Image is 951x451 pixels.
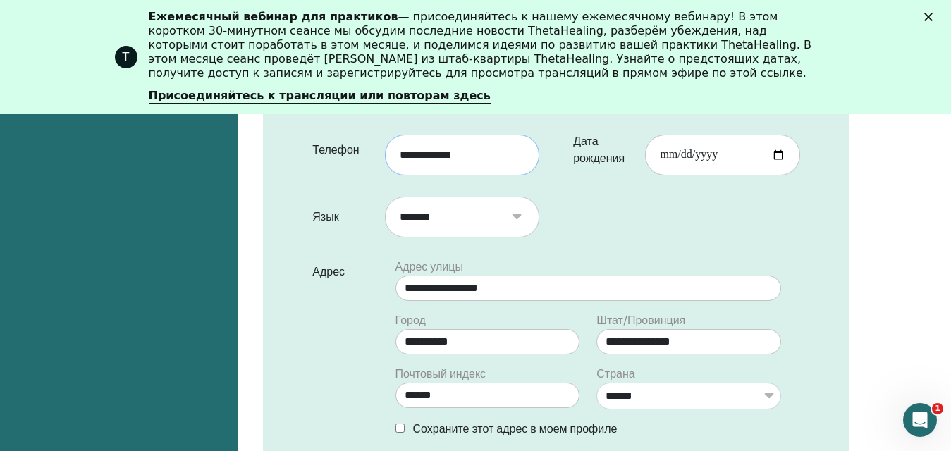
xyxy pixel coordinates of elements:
font: Город [395,313,426,328]
font: Ежемесячный вебинар для практиков [149,10,398,23]
font: Страна [596,366,634,381]
font: — присоединяйтесь к нашему ежемесячному вебинару! В этом коротком 30-минутном сеансе мы обсудим п... [149,10,812,80]
div: Изображение профиля для ThetaHealing [115,46,137,68]
font: Адрес улицы [395,259,463,274]
font: Т [123,50,130,63]
font: Телефон [312,142,359,157]
font: Адрес [312,264,345,279]
font: Штат/Провинция [596,313,685,328]
a: Присоединяйтесь к трансляции или повторам здесь [149,89,491,104]
iframe: Интерком-чат в режиме реального времени [903,403,937,437]
font: Присоединяйтесь к трансляции или повторам здесь [149,89,491,102]
font: Почтовый индекс [395,366,486,381]
font: Язык [312,209,338,224]
font: Дата рождения [573,134,625,166]
font: 1 [935,404,940,413]
font: Сохраните этот адрес в моем профиле [413,421,618,436]
div: Закрыть [924,13,938,21]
